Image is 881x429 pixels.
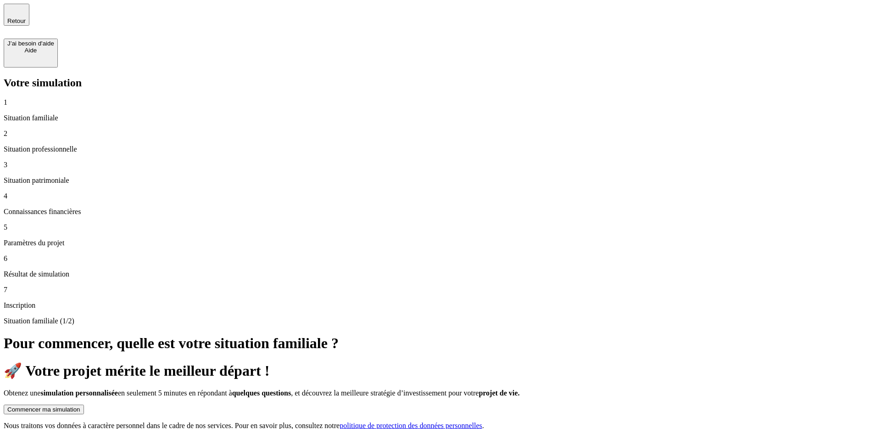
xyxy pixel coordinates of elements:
[479,389,519,397] span: projet de vie.
[4,405,84,414] button: Commencer ma simulation
[118,389,232,397] span: en seulement 5 minutes en répondant à
[4,389,40,397] span: Obtenez une
[7,406,80,413] div: Commencer ma simulation
[40,389,117,397] span: simulation personnalisée
[232,389,291,397] span: quelques questions
[291,389,479,397] span: , et découvrez la meilleure stratégie d’investissement pour votre
[4,362,877,379] h1: 🚀 Votre projet mérite le meilleur départ !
